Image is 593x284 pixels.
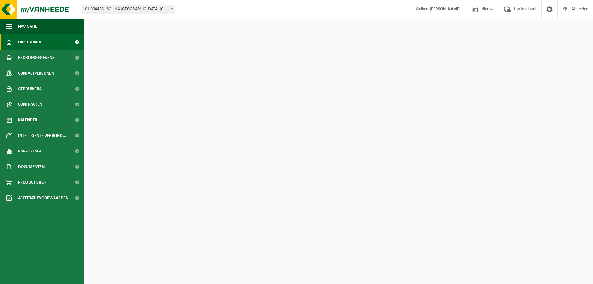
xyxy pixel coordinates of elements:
span: Intelligente verbond... [18,128,66,143]
span: 01-000438 - SOLINA BELGIUM NV/AG - EKE [82,5,175,14]
span: Contactpersonen [18,65,54,81]
span: Dashboard [18,34,41,50]
span: 01-000438 - SOLINA BELGIUM NV/AG - EKE [82,5,175,14]
span: Documenten [18,159,45,175]
span: Bedrijfsgegevens [18,50,54,65]
span: Rapportage [18,143,42,159]
span: Acceptatievoorwaarden [18,190,68,206]
strong: [PERSON_NAME] [430,7,461,12]
span: Product Shop [18,175,46,190]
span: Navigatie [18,19,37,34]
span: Contracten [18,97,42,112]
span: Kalender [18,112,37,128]
span: Gebruikers [18,81,41,97]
